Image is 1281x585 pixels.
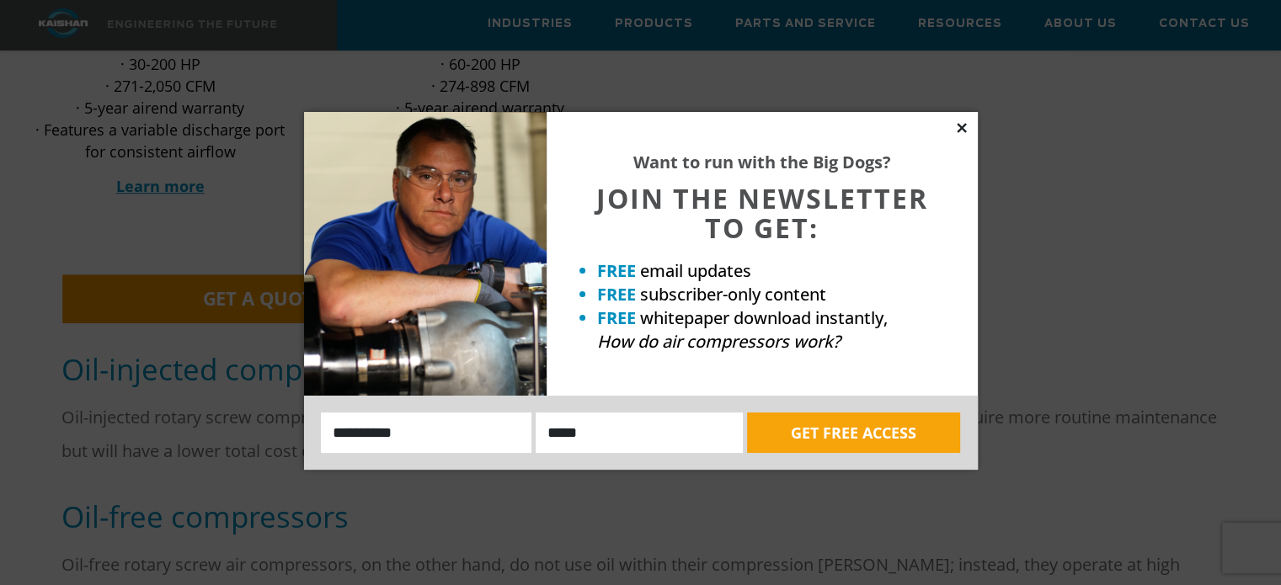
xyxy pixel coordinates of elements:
[321,412,532,453] input: Name:
[954,120,969,136] button: Close
[597,306,636,329] strong: FREE
[640,306,888,329] span: whitepaper download instantly,
[640,259,751,282] span: email updates
[597,283,636,306] strong: FREE
[597,330,841,353] em: How do air compressors work?
[536,412,743,453] input: Email
[596,180,928,246] span: JOIN THE NEWSLETTER TO GET:
[640,283,826,306] span: subscriber-only content
[747,412,960,453] button: GET FREE ACCESS
[633,151,891,173] strong: Want to run with the Big Dogs?
[597,259,636,282] strong: FREE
